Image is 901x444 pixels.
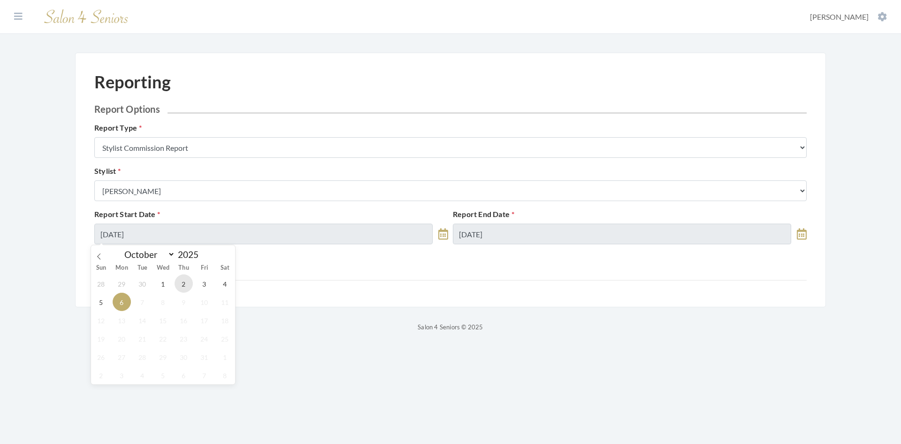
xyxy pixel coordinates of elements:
span: October 31, 2025 [195,348,214,366]
span: October 26, 2025 [92,348,110,366]
span: October 8, 2025 [154,293,172,311]
span: Fri [194,265,214,271]
span: October 12, 2025 [92,311,110,329]
label: Stylist [94,165,121,177]
span: October 5, 2025 [92,293,110,311]
span: November 1, 2025 [216,348,234,366]
span: October 21, 2025 [133,329,152,348]
img: Salon 4 Seniors [39,6,133,28]
span: October 13, 2025 [113,311,131,329]
span: October 6, 2025 [113,293,131,311]
span: November 5, 2025 [154,366,172,384]
select: Month [120,249,176,260]
span: October 3, 2025 [195,274,214,293]
span: November 4, 2025 [133,366,152,384]
input: Year [175,249,206,260]
span: October 24, 2025 [195,329,214,348]
span: Thu [173,265,194,271]
input: Select Date [94,224,433,244]
span: October 15, 2025 [154,311,172,329]
span: October 11, 2025 [216,293,234,311]
span: November 6, 2025 [175,366,193,384]
span: November 8, 2025 [216,366,234,384]
span: October 10, 2025 [195,293,214,311]
label: Report End Date [453,209,514,220]
span: September 28, 2025 [92,274,110,293]
span: October 19, 2025 [92,329,110,348]
span: September 29, 2025 [113,274,131,293]
span: October 14, 2025 [133,311,152,329]
span: October 29, 2025 [154,348,172,366]
span: Wed [153,265,173,271]
span: October 23, 2025 [175,329,193,348]
span: October 18, 2025 [216,311,234,329]
p: Salon 4 Seniors © 2025 [75,321,826,333]
span: October 20, 2025 [113,329,131,348]
span: October 30, 2025 [175,348,193,366]
span: Sat [214,265,235,271]
span: Mon [111,265,132,271]
span: October 17, 2025 [195,311,214,329]
span: October 7, 2025 [133,293,152,311]
span: November 2, 2025 [92,366,110,384]
a: toggle [797,224,807,244]
span: October 4, 2025 [216,274,234,293]
span: [PERSON_NAME] [810,12,869,21]
span: November 7, 2025 [195,366,214,384]
a: toggle [438,224,448,244]
span: Tue [132,265,153,271]
button: [PERSON_NAME] [807,12,890,22]
label: Report Type [94,122,142,133]
span: October 9, 2025 [175,293,193,311]
h2: Report Options [94,103,807,115]
span: November 3, 2025 [113,366,131,384]
span: Sun [91,265,112,271]
span: October 25, 2025 [216,329,234,348]
span: September 30, 2025 [133,274,152,293]
span: October 22, 2025 [154,329,172,348]
span: October 27, 2025 [113,348,131,366]
h1: Reporting [94,72,171,92]
input: Select Date [453,224,791,244]
span: October 28, 2025 [133,348,152,366]
span: October 16, 2025 [175,311,193,329]
span: October 1, 2025 [154,274,172,293]
span: October 2, 2025 [175,274,193,293]
label: Report Start Date [94,209,160,220]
